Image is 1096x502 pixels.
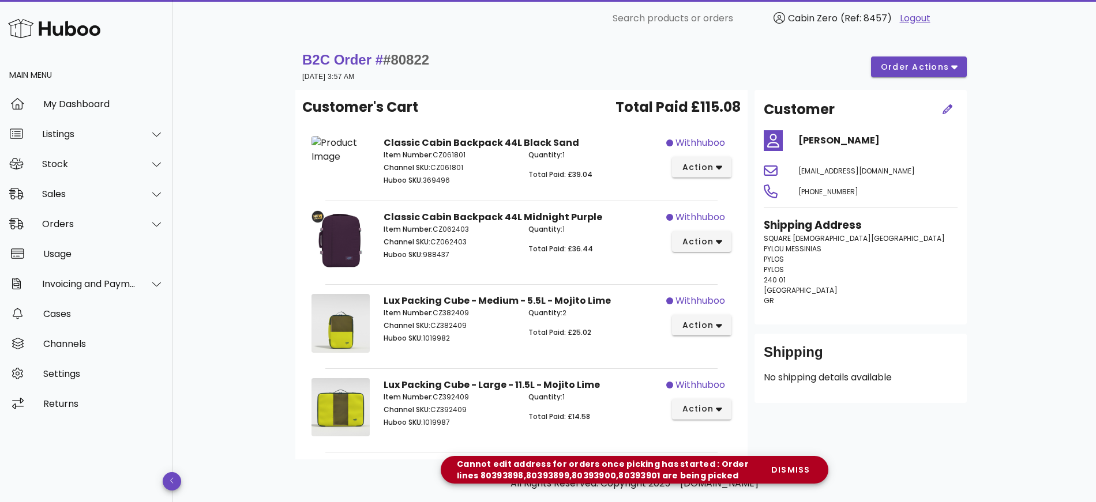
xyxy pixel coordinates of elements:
span: (Ref: 8457) [840,12,892,25]
h4: [PERSON_NAME] [798,134,958,148]
span: 240 01 [764,275,786,285]
strong: Lux Packing Cube - Large - 11.5L - Mojito Lime [384,378,600,391]
p: 988437 [384,250,515,260]
p: CZ061801 [384,163,515,173]
span: withhuboo [675,136,725,150]
span: Customer's Cart [302,97,418,118]
strong: Lux Packing Cube - Medium - 5.5L - Mojito Lime [384,294,611,307]
span: withhuboo [675,210,725,224]
p: CZ061801 [384,150,515,160]
span: action [681,161,714,173]
p: 1019982 [384,333,515,344]
img: Product Image [311,210,370,269]
p: CZ382409 [384,308,515,318]
button: action [672,399,731,420]
span: SQUARE [DEMOGRAPHIC_DATA][GEOGRAPHIC_DATA] PYLOU MESSINIAS [764,233,945,254]
p: CZ392409 [384,392,515,402]
div: My Dashboard [43,99,164,110]
span: PYLOS [764,265,784,274]
small: [DATE] 3:57 AM [302,73,355,81]
span: Total Paid £115.08 [615,97,741,118]
div: Settings [43,368,164,379]
span: [GEOGRAPHIC_DATA] [764,285,838,295]
span: Item Number: [384,224,433,234]
div: Channels [43,338,164,349]
span: action [681,319,714,331]
div: Usage [43,248,164,259]
div: Returns [43,398,164,409]
button: dismiss [761,458,819,481]
div: Sales [42,188,136,199]
span: Huboo SKU: [384,417,423,427]
strong: Classic Cabin Backpack 44L Black Sand [384,136,579,149]
span: [EMAIL_ADDRESS][DOMAIN_NAME] [798,166,915,176]
span: dismiss [771,464,810,476]
span: Item Number: [384,392,433,402]
strong: B2C Order # [302,52,429,67]
span: Channel SKU: [384,163,430,172]
p: No shipping details available [764,371,958,384]
span: withhuboo [675,378,725,392]
p: 369496 [384,175,515,186]
p: 1 [528,150,659,160]
p: All Rights Reserved. Copyright 2025 - [DOMAIN_NAME] [305,477,964,490]
span: Total Paid: £25.02 [528,327,591,337]
div: Cases [43,308,164,319]
img: Huboo Logo [8,16,100,41]
button: action [672,315,731,335]
span: order actions [880,61,949,73]
div: Shipping [764,343,958,371]
div: Cannot edit address for orders once picking has started : Order lines 80393898,80393899,80393900,... [450,458,761,481]
span: Quantity: [528,150,562,160]
h3: Shipping Address [764,217,958,233]
img: Product Image [311,294,370,352]
p: CZ062403 [384,224,515,235]
img: Product Image [311,378,370,436]
p: 1 [528,392,659,402]
strong: Classic Cabin Backpack 44L Midnight Purple [384,210,602,224]
span: [PHONE_NUMBER] [798,187,858,197]
span: Channel SKU: [384,237,430,247]
div: Orders [42,218,136,229]
span: Item Number: [384,308,433,318]
img: Product Image [311,136,370,164]
span: withhuboo [675,294,725,308]
p: 2 [528,308,659,318]
h2: Customer [764,99,835,120]
span: Huboo SKU: [384,175,423,185]
button: order actions [871,56,967,77]
span: Total Paid: £36.44 [528,244,593,254]
span: Item Number: [384,150,433,160]
span: Quantity: [528,392,562,402]
span: PYLOS [764,254,784,264]
div: Stock [42,158,136,169]
p: CZ062403 [384,237,515,247]
span: Channel SKU: [384,405,430,414]
span: Total Paid: £14.58 [528,412,590,421]
button: action [672,231,731,252]
a: Logout [900,12,930,25]
span: action [681,403,714,415]
span: action [681,236,714,248]
span: Quantity: [528,308,562,318]
div: Listings [42,129,136,139]
span: Huboo SKU: [384,333,423,343]
span: Cabin Zero [788,12,838,25]
span: #80822 [383,52,429,67]
span: Channel SKU: [384,320,430,330]
div: Invoicing and Payments [42,278,136,289]
span: Huboo SKU: [384,250,423,259]
span: GR [764,296,774,305]
p: CZ382409 [384,320,515,331]
span: Quantity: [528,224,562,234]
button: action [672,157,731,178]
p: CZ392409 [384,405,515,415]
p: 1019987 [384,417,515,428]
p: 1 [528,224,659,235]
span: Total Paid: £39.04 [528,169,592,179]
